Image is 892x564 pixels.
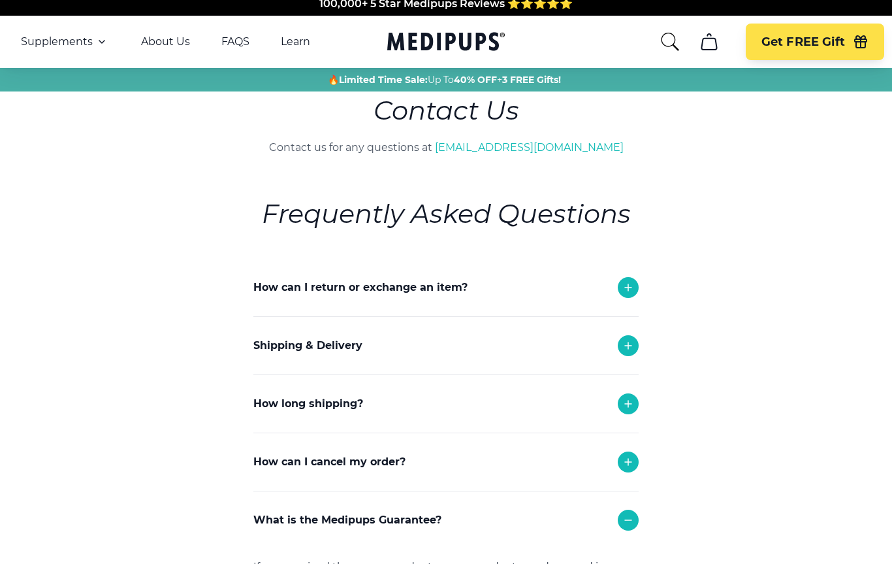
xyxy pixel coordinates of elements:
p: What is the Medipups Guarantee? [253,512,441,528]
button: Supplements [21,34,110,50]
h1: Contact Us [180,91,712,129]
p: How can I cancel my order? [253,454,406,470]
button: search [660,31,680,52]
a: [EMAIL_ADDRESS][DOMAIN_NAME] [435,141,624,154]
span: Get FREE Gift [761,35,845,50]
h6: Frequently Asked Questions [253,195,639,233]
a: About Us [141,35,190,48]
a: Medipups [387,29,505,56]
a: Learn [281,35,310,48]
p: Contact us for any questions at [180,140,712,156]
span: Supplements [21,35,93,48]
button: Get FREE Gift [746,24,884,60]
a: FAQS [221,35,249,48]
p: Shipping & Delivery [253,338,362,354]
span: 🔥 Up To + [328,73,561,86]
div: Each order takes 1-2 business days to be delivered. [253,433,639,485]
p: How can I return or exchange an item? [253,280,468,295]
p: How long shipping? [253,396,363,412]
button: cart [693,26,725,58]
